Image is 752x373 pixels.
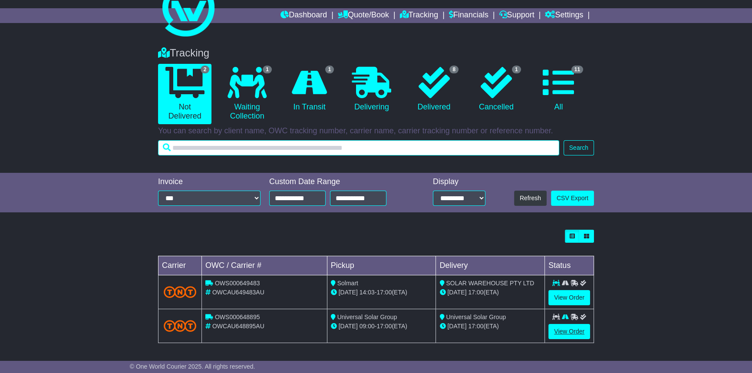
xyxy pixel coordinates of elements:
a: Financials [449,8,488,23]
div: (ETA) [439,322,541,331]
div: - (ETA) [331,322,432,331]
span: 17:00 [468,289,483,296]
span: SOLAR WAREHOUSE PTY LTD [446,280,534,287]
a: Dashboard [280,8,327,23]
span: [DATE] [447,323,466,330]
span: 14:03 [360,289,375,296]
a: 8 Delivered [407,64,461,115]
span: 11 [571,66,583,73]
div: Custom Date Range [269,177,409,187]
button: Search [564,140,594,155]
p: You can search by client name, OWC tracking number, carrier name, carrier tracking number or refe... [158,126,594,136]
div: (ETA) [439,288,541,297]
span: Universal Solar Group [337,314,397,320]
td: Pickup [327,256,436,275]
span: 1 [263,66,272,73]
div: Tracking [154,47,598,59]
td: Delivery [436,256,545,275]
td: OWC / Carrier # [202,256,327,275]
span: OWS000649483 [215,280,260,287]
a: 1 Waiting Collection [220,64,274,124]
span: [DATE] [339,289,358,296]
div: - (ETA) [331,288,432,297]
span: Solmart [337,280,358,287]
a: Quote/Book [338,8,389,23]
span: OWS000648895 [215,314,260,320]
span: 1 [325,66,334,73]
a: 11 All [532,64,585,115]
span: 8 [449,66,458,73]
a: 2 Not Delivered [158,64,211,124]
a: 1 In Transit [283,64,336,115]
span: [DATE] [447,289,466,296]
span: 2 [201,66,210,73]
a: Tracking [400,8,438,23]
span: 17:00 [376,323,392,330]
span: 17:00 [376,289,392,296]
a: View Order [548,290,590,305]
span: 17:00 [468,323,483,330]
a: 1 Cancelled [469,64,523,115]
a: Settings [545,8,583,23]
span: 09:00 [360,323,375,330]
a: CSV Export [551,191,594,206]
a: Delivering [345,64,398,115]
span: Universal Solar Group [446,314,506,320]
button: Refresh [514,191,547,206]
img: TNT_Domestic.png [164,320,196,332]
div: Display [433,177,485,187]
span: OWCAU648895AU [212,323,264,330]
span: OWCAU649483AU [212,289,264,296]
td: Carrier [158,256,202,275]
a: View Order [548,324,590,339]
span: © One World Courier 2025. All rights reserved. [130,363,255,370]
a: Support [499,8,534,23]
td: Status [545,256,594,275]
span: [DATE] [339,323,358,330]
span: 1 [512,66,521,73]
img: TNT_Domestic.png [164,286,196,298]
div: Invoice [158,177,261,187]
